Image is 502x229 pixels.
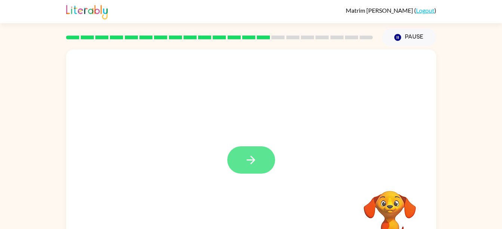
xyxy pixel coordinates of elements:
[346,7,414,14] span: Matrim [PERSON_NAME]
[346,7,436,14] div: ( )
[416,7,434,14] a: Logout
[66,3,108,19] img: Literably
[382,29,436,46] button: Pause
